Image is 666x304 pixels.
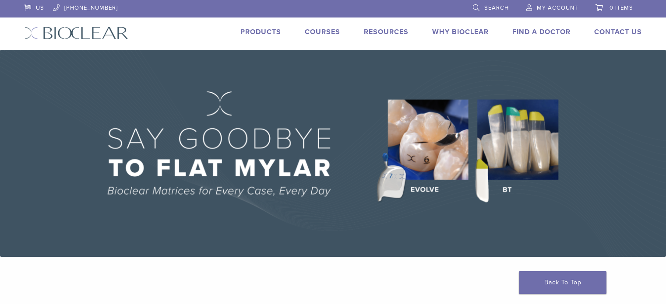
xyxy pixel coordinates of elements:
a: Find A Doctor [512,28,571,36]
span: My Account [537,4,578,11]
a: Back To Top [519,271,606,294]
a: Resources [364,28,409,36]
a: Courses [305,28,340,36]
span: Search [484,4,509,11]
img: Bioclear [25,27,128,39]
span: 0 items [610,4,633,11]
a: Contact Us [594,28,642,36]
a: Products [240,28,281,36]
a: Why Bioclear [432,28,489,36]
